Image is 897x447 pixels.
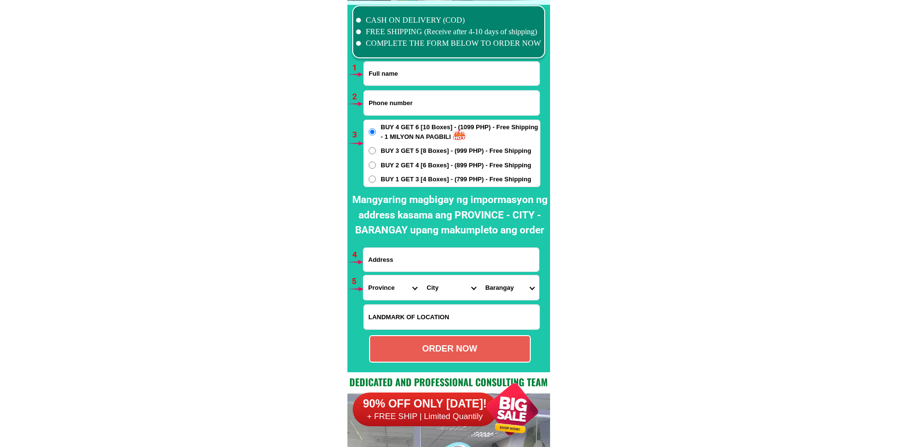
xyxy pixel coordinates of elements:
[352,249,363,261] h6: 4
[369,162,376,169] input: BUY 2 GET 4 [6 Boxes] - (899 PHP) - Free Shipping
[363,248,539,271] input: Input address
[352,91,363,103] h6: 2
[356,26,541,38] li: FREE SHIPPING (Receive after 4-10 days of shipping)
[381,146,531,156] span: BUY 3 GET 5 [8 Boxes] - (999 PHP) - Free Shipping
[381,175,531,184] span: BUY 1 GET 3 [4 Boxes] - (799 PHP) - Free Shipping
[352,62,363,74] h6: 1
[363,275,422,300] select: Select province
[347,375,550,389] h2: Dedicated and professional consulting team
[356,14,541,26] li: CASH ON DELIVERY (COD)
[352,275,363,288] h6: 5
[364,91,539,115] input: Input phone_number
[353,397,497,411] h6: 90% OFF ONLY [DATE]!
[353,411,497,422] h6: + FREE SHIP | Limited Quantily
[381,161,531,170] span: BUY 2 GET 4 [6 Boxes] - (899 PHP) - Free Shipping
[369,147,376,154] input: BUY 3 GET 5 [8 Boxes] - (999 PHP) - Free Shipping
[356,38,541,49] li: COMPLETE THE FORM BELOW TO ORDER NOW
[370,342,530,355] div: ORDER NOW
[422,275,480,300] select: Select district
[364,305,539,329] input: Input LANDMARKOFLOCATION
[352,129,363,141] h6: 3
[364,62,539,85] input: Input full_name
[369,128,376,135] input: BUY 4 GET 6 [10 Boxes] - (1099 PHP) - Free Shipping - 1 MILYON NA PAGBILI
[381,122,540,141] span: BUY 4 GET 6 [10 Boxes] - (1099 PHP) - Free Shipping - 1 MILYON NA PAGBILI
[481,275,539,300] select: Select commune
[369,176,376,183] input: BUY 1 GET 3 [4 Boxes] - (799 PHP) - Free Shipping
[350,192,550,238] h2: Mangyaring magbigay ng impormasyon ng address kasama ang PROVINCE - CITY - BARANGAY upang makumpl...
